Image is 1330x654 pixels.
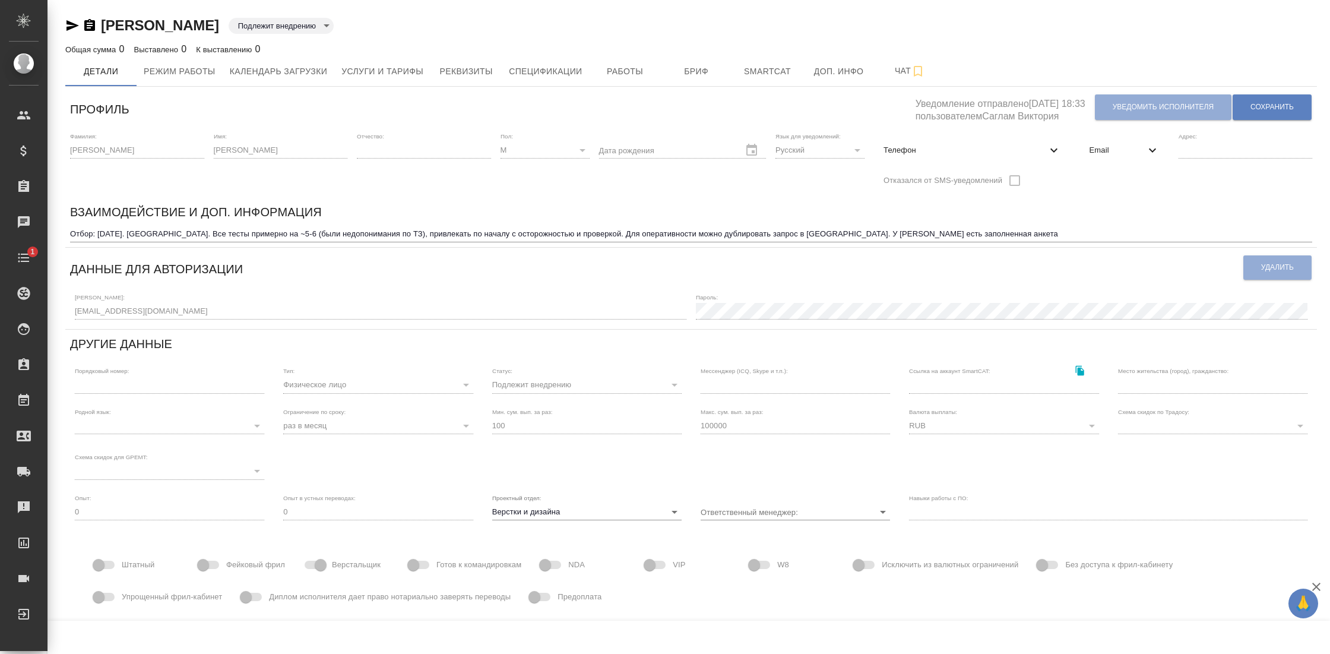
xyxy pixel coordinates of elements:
[1068,358,1092,383] button: Скопировать ссылку
[65,18,80,33] button: Скопировать ссылку для ЯМессенджера
[196,42,260,56] div: 0
[23,246,42,258] span: 1
[558,591,601,603] span: Предоплата
[341,64,423,79] span: Услуги и тарифы
[70,334,172,353] h6: Другие данные
[501,133,513,139] label: Пол:
[122,591,222,603] span: Упрощенный фрил-кабинет
[283,377,473,393] div: Физическое лицо
[909,418,1098,434] div: RUB
[283,495,356,501] label: Опыт в устных переводах:
[1250,102,1294,112] span: Сохранить
[701,409,764,415] label: Макс. сум. вып. за раз:
[332,559,381,571] span: Верстальщик
[144,64,216,79] span: Режим работы
[874,137,1070,163] div: Телефон
[810,64,867,79] span: Доп. инфо
[438,64,495,79] span: Реквизиты
[70,100,129,119] h6: Профиль
[775,133,841,139] label: Язык для уведомлений:
[214,133,227,139] label: Имя:
[883,144,1046,156] span: Телефон
[916,91,1094,123] h5: Уведомление отправлено [DATE] 18:33 пользователем Саглам Виктория
[1293,591,1313,616] span: 🙏
[492,495,541,501] label: Проектный отдел:
[70,229,1312,238] textarea: Отбор: [DATE]. [GEOGRAPHIC_DATA]. Все тесты примерно на ~5-6 (были недопонимания по ТЗ), привлека...
[509,64,582,79] span: Спецификации
[134,45,182,54] p: Выставлено
[882,559,1018,571] span: Исключить из валютных ограничений
[883,175,1002,187] span: Отказался от SMS-уведомлений
[492,409,553,415] label: Мин. сум. вып. за раз:
[568,559,585,571] span: NDA
[65,42,125,56] div: 0
[1118,368,1228,374] label: Место жительства (город), гражданство:
[75,454,148,460] label: Схема скидок для GPEMT:
[283,409,346,415] label: Ограничение по сроку:
[909,409,957,415] label: Валюта выплаты:
[283,418,473,434] div: раз в месяц
[492,377,682,393] div: Подлежит внедрению
[134,42,187,56] div: 0
[777,559,789,571] span: W8
[696,294,718,300] label: Пароль:
[101,17,219,33] a: [PERSON_NAME]
[357,133,384,139] label: Отчество:
[196,45,255,54] p: К выставлению
[1233,94,1312,120] button: Сохранить
[269,591,511,603] span: Диплом исполнителя дает право нотариально заверять переводы
[1288,589,1318,618] button: 🙏
[229,18,334,34] div: Подлежит внедрению
[230,64,328,79] span: Календарь загрузки
[775,142,864,159] div: Русский
[235,21,319,31] button: Подлежит внедрению
[909,368,990,374] label: Ссылка на аккаунт SmartCAT:
[673,559,685,571] span: VIP
[1080,137,1169,163] div: Email
[83,18,97,33] button: Скопировать ссылку
[70,203,322,222] h6: Взаимодействие и доп. информация
[666,504,683,520] button: Open
[875,504,891,520] button: Open
[72,64,129,79] span: Детали
[909,495,968,501] label: Навыки работы с ПО:
[75,495,91,501] label: Опыт:
[122,559,154,571] span: Штатный
[739,64,796,79] span: Smartcat
[1090,144,1145,156] span: Email
[492,368,512,374] label: Статус:
[75,409,111,415] label: Родной язык:
[436,559,521,571] span: Готов к командировкам
[65,45,119,54] p: Общая сумма
[283,368,294,374] label: Тип:
[75,294,125,300] label: [PERSON_NAME]:
[1065,559,1173,571] span: Без доступа к фрил-кабинету
[3,243,45,273] a: 1
[70,260,243,279] h6: Данные для авторизации
[75,368,129,374] label: Порядковый номер:
[911,64,925,78] svg: Подписаться
[668,64,725,79] span: Бриф
[226,559,285,571] span: Фейковый фрил
[882,64,939,78] span: Чат
[597,64,654,79] span: Работы
[701,368,788,374] label: Мессенджер (ICQ, Skype и т.п.):
[70,133,97,139] label: Фамилия:
[1179,133,1197,139] label: Адрес:
[501,142,590,159] div: М
[1118,409,1189,415] label: Схема скидок по Традосу:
